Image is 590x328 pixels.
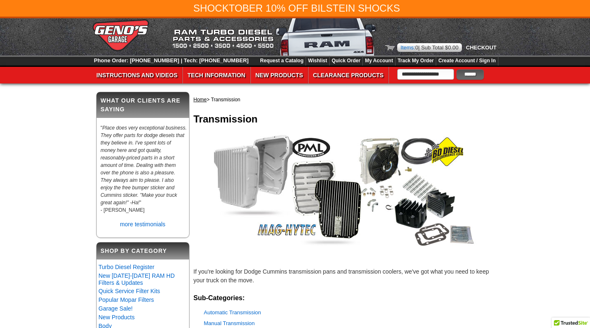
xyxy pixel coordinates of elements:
a: New Products [251,67,308,83]
h2: Sub-Categories: [194,293,494,303]
a: Turbo Diesel Register [99,264,155,270]
img: Geno's Garage [92,18,149,52]
span: 0 [415,44,418,51]
span: Items: [401,44,415,51]
a: Tech Information [183,67,250,83]
div: " " - [PERSON_NAME] [97,122,189,218]
a: Quick Order [332,58,360,64]
a: My Account [365,58,393,64]
a: more testimonials [120,221,165,228]
a: Wishlist [308,58,327,64]
em: Place does very exceptional business. They offer parts for dodge diesels that they believe in. I'... [101,125,187,206]
h2: Shop By Category [97,242,189,259]
a: Garage Sale! [99,305,133,312]
div: > Transmission [194,92,494,108]
h2: What our clients are saying [97,92,189,118]
div: Phone Order: [PHONE_NUMBER] | Tech: [PHONE_NUMBER] [92,56,251,65]
a: Instructions and Videos [92,67,182,83]
a: Shocktober 10% OFF Bilstein Shocks [193,2,400,14]
a: Create Account / Sign In [438,58,495,64]
span: 0.00 [448,44,459,51]
a: New Products [99,314,135,321]
a: Popular Mopar Filters [99,296,154,303]
span: Shocktober [193,2,263,14]
a: Automatic Transmission [204,309,261,316]
img: Ram Cummins Diesel and EcoDiesel Parts & Accessories [170,18,377,56]
a: Manual Transmission [204,320,255,326]
img: Shopping Cart icon [385,45,395,50]
a: Checkout [464,44,497,51]
a: Home [194,97,207,103]
span: 10% OFF Bilstein Shocks [266,2,400,14]
a: Track My Order [398,58,434,64]
div: | Sub Total $ [397,43,462,52]
a: Quick Service Filter Kits [99,288,160,294]
img: Dodge Cummins transmission pans and parts. [211,132,476,247]
h1: Transmission [194,112,494,127]
a: New [DATE]-[DATE] RAM HD Filters & Updates [99,272,175,286]
a: Clearance Products [308,67,388,83]
a: Request a Catalog [260,58,303,64]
